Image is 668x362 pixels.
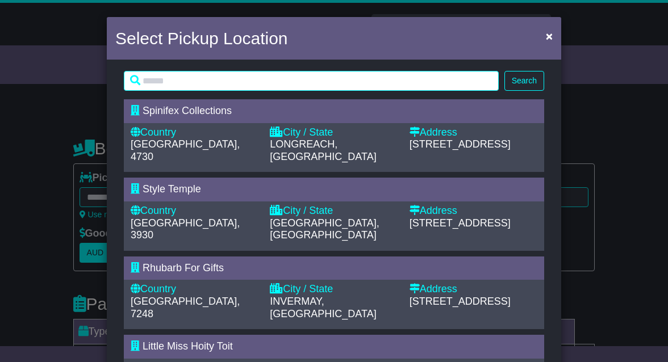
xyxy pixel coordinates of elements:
[410,283,537,296] div: Address
[270,138,376,162] span: LONGREACH, [GEOGRAPHIC_DATA]
[131,205,258,217] div: Country
[410,296,511,307] span: [STREET_ADDRESS]
[270,127,398,139] div: City / State
[143,183,201,195] span: Style Temple
[270,296,376,319] span: INVERMAY, [GEOGRAPHIC_DATA]
[270,217,379,241] span: [GEOGRAPHIC_DATA], [GEOGRAPHIC_DATA]
[410,127,537,139] div: Address
[410,138,511,150] span: [STREET_ADDRESS]
[131,138,240,162] span: [GEOGRAPHIC_DATA], 4730
[410,205,537,217] div: Address
[131,127,258,139] div: Country
[270,205,398,217] div: City / State
[131,296,240,319] span: [GEOGRAPHIC_DATA], 7248
[546,30,553,43] span: ×
[131,217,240,241] span: [GEOGRAPHIC_DATA], 3930
[540,24,558,48] button: Close
[410,217,511,229] span: [STREET_ADDRESS]
[504,71,544,91] button: Search
[143,262,224,273] span: Rhubarb For Gifts
[131,283,258,296] div: Country
[115,26,288,51] h4: Select Pickup Location
[143,105,232,116] span: Spinifex Collections
[143,340,233,352] span: Little Miss Hoity Toit
[270,283,398,296] div: City / State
